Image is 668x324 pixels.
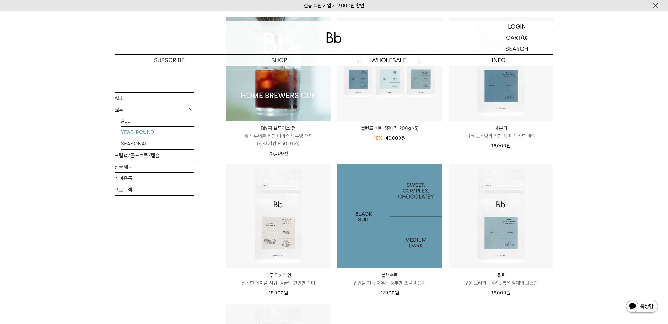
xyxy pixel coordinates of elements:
[506,143,511,149] span: 원
[226,17,331,121] img: Bb 홈 브루어스 컵
[449,272,553,279] p: 몰트
[480,21,553,32] a: LOGIN
[449,164,553,268] img: 몰트
[224,55,334,66] a: SHOP
[449,125,553,140] a: 세븐티 다크 로스팅의 진한 풍미, 묵직한 바디
[226,164,331,268] img: 페루 디카페인
[337,164,442,268] a: 블랙수트
[115,55,224,66] a: SUBSCRIBE
[115,104,194,115] p: 원두
[269,290,288,296] span: 18,000
[226,125,331,147] a: Bb 홈 브루어스 컵 홈 브루어를 위한 아이스 브루잉 대회(신청 기간 8.30~9.21)
[401,135,406,141] span: 원
[491,143,511,149] span: 16,000
[508,21,526,32] p: LOGIN
[115,161,194,172] a: 선물세트
[449,17,553,121] img: 세븐티
[506,290,511,296] span: 원
[395,290,399,296] span: 원
[337,279,442,287] p: 입안을 가득 채우는 풍부한 초콜릿 향미
[226,272,331,287] a: 페루 디카페인 달콤한 메이플 시럽, 감귤의 편안한 산미
[506,32,521,43] p: CART
[284,290,288,296] span: 원
[337,17,442,121] img: 블렌드 커피 3종 (각 200g x3)
[334,55,444,66] p: WHOLESALE
[449,279,553,287] p: 구운 보리의 구수함, 볶은 참깨의 고소함
[449,272,553,287] a: 몰트 구운 보리의 구수함, 볶은 참깨의 고소함
[337,272,442,279] p: 블랙수트
[121,115,194,126] a: ALL
[326,32,342,43] img: 로고
[268,151,288,156] span: 25,000
[386,135,406,141] span: 40,000
[226,125,331,132] p: Bb 홈 브루어스 컵
[226,132,331,147] p: 홈 브루어를 위한 아이스 브루잉 대회 (신청 기간 8.30~9.21)
[115,150,194,161] a: 드립백/콜드브루/캡슐
[115,92,194,104] a: ALL
[449,132,553,140] p: 다크 로스팅의 진한 풍미, 묵직한 바디
[121,126,194,138] a: YEAR-ROUND
[115,184,194,195] a: 프로그램
[381,290,399,296] span: 17,000
[304,3,364,9] a: 신규 회원 가입 시 3,000원 할인
[625,299,658,314] img: 카카오톡 채널 1:1 채팅 버튼
[491,290,511,296] span: 16,000
[480,32,553,43] a: CART (0)
[121,138,194,149] a: SEASONAL
[226,279,331,287] p: 달콤한 메이플 시럽, 감귤의 편안한 산미
[521,32,528,43] p: (0)
[337,272,442,287] a: 블랙수트 입안을 가득 채우는 풍부한 초콜릿 향미
[337,125,442,132] a: 블렌드 커피 3종 (각 200g x3)
[284,151,288,156] span: 원
[449,125,553,132] p: 세븐티
[374,134,382,142] div: 18%
[337,164,442,268] img: 1000000031_add2_036.jpg
[115,172,194,184] a: 커피용품
[226,272,331,279] p: 페루 디카페인
[505,43,528,54] p: SEARCH
[444,55,553,66] p: INFO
